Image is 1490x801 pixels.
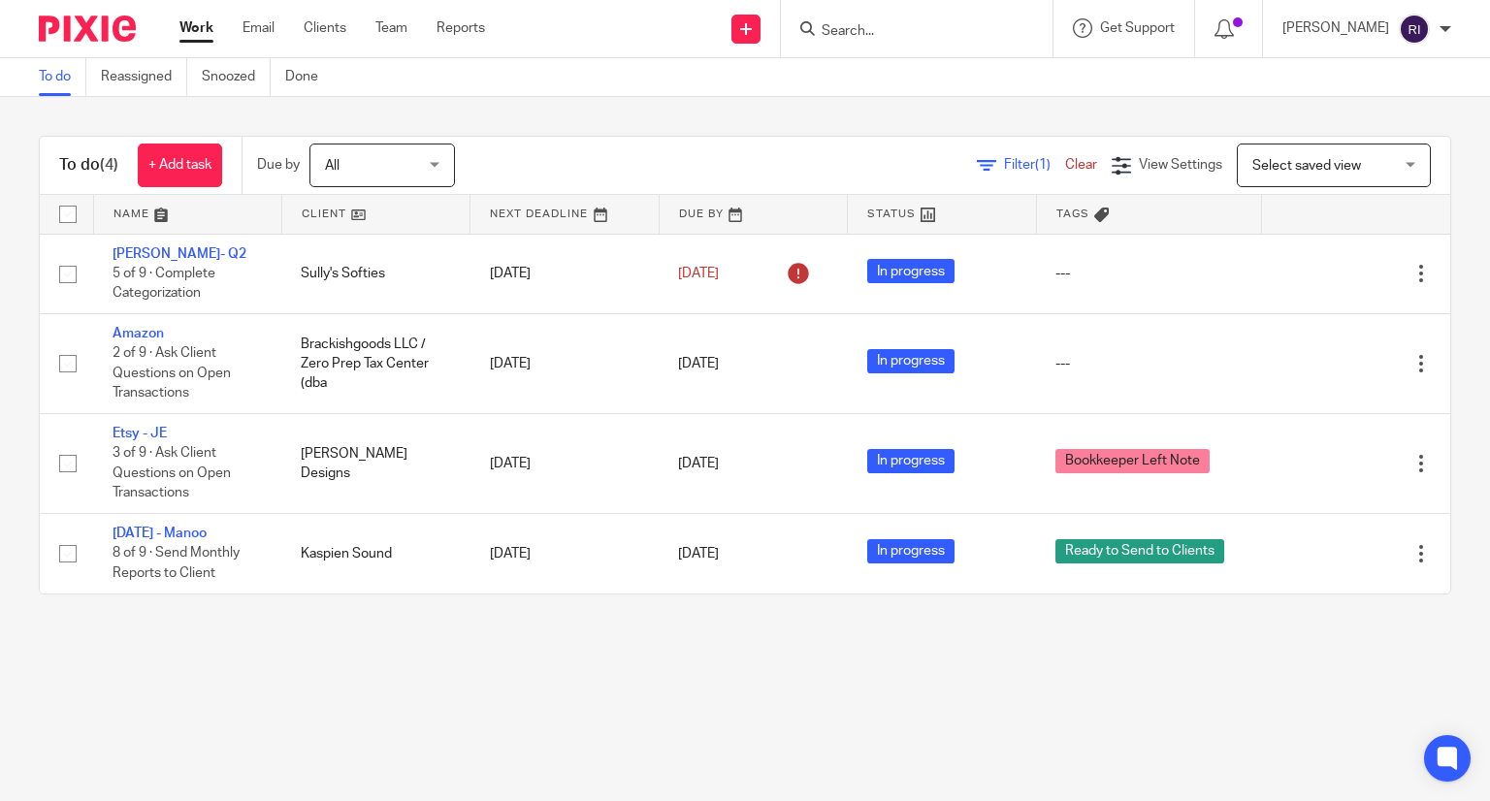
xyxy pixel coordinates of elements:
[470,313,659,413] td: [DATE]
[1100,21,1175,35] span: Get Support
[1035,158,1051,172] span: (1)
[243,18,275,38] a: Email
[470,414,659,514] td: [DATE]
[281,313,470,413] td: Brackishgoods LLC / Zero Prep Tax Center (dba
[678,357,719,370] span: [DATE]
[1282,18,1389,38] p: [PERSON_NAME]
[281,234,470,313] td: Sully's Softies
[113,327,164,340] a: Amazon
[820,23,994,41] input: Search
[285,58,333,96] a: Done
[113,267,215,301] span: 5 of 9 · Complete Categorization
[678,267,719,280] span: [DATE]
[1056,208,1089,219] span: Tags
[1252,159,1361,173] span: Select saved view
[375,18,407,38] a: Team
[867,349,955,373] span: In progress
[113,527,207,540] a: [DATE] - Manoo
[1055,354,1242,373] div: ---
[867,259,955,283] span: In progress
[1055,264,1242,283] div: ---
[113,247,246,261] a: [PERSON_NAME]- Q2
[1055,539,1224,563] span: Ready to Send to Clients
[1399,14,1430,45] img: svg%3E
[59,155,118,176] h1: To do
[437,18,485,38] a: Reports
[113,447,231,500] span: 3 of 9 · Ask Client Questions on Open Transactions
[281,514,470,593] td: Kaspien Sound
[1004,158,1065,172] span: Filter
[101,58,187,96] a: Reassigned
[470,234,659,313] td: [DATE]
[1055,449,1210,473] span: Bookkeeper Left Note
[179,18,213,38] a: Work
[678,457,719,470] span: [DATE]
[257,155,300,175] p: Due by
[100,157,118,173] span: (4)
[325,159,340,173] span: All
[39,16,136,42] img: Pixie
[281,414,470,514] td: [PERSON_NAME] Designs
[113,347,231,400] span: 2 of 9 · Ask Client Questions on Open Transactions
[138,144,222,187] a: + Add task
[39,58,86,96] a: To do
[202,58,271,96] a: Snoozed
[867,539,955,563] span: In progress
[678,547,719,561] span: [DATE]
[470,514,659,593] td: [DATE]
[304,18,346,38] a: Clients
[867,449,955,473] span: In progress
[113,547,240,581] span: 8 of 9 · Send Monthly Reports to Client
[1065,158,1097,172] a: Clear
[1139,158,1222,172] span: View Settings
[113,427,167,440] a: Etsy - JE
